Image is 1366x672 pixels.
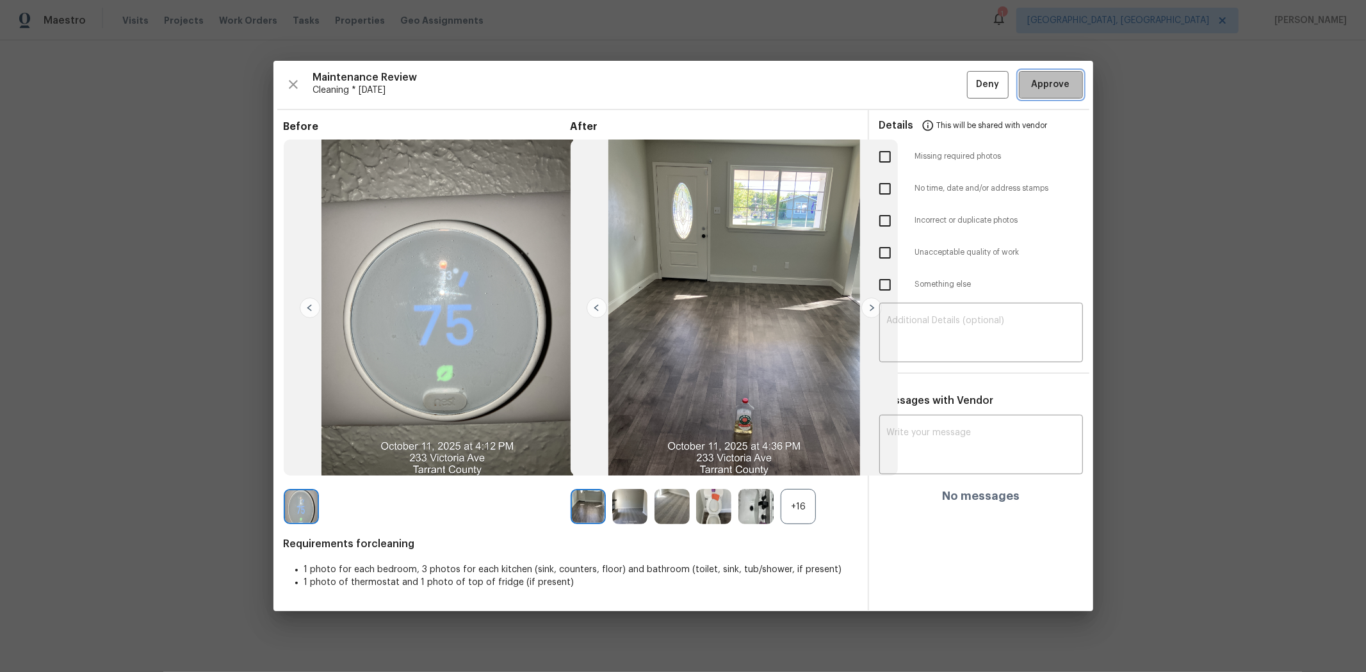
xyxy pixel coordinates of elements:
[304,563,858,576] li: 1 photo for each bedroom, 3 photos for each kitchen (sink, counters, floor) and bathroom (toilet,...
[571,120,858,133] span: After
[869,141,1093,173] div: Missing required photos
[313,71,967,84] span: Maintenance Review
[869,205,1093,237] div: Incorrect or duplicate photos
[284,120,571,133] span: Before
[879,396,994,406] span: Messages with Vendor
[915,183,1083,194] span: No time, date and/or address stamps
[879,110,914,141] span: Details
[942,490,1020,502] h4: No messages
[300,298,320,318] img: left-chevron-button-url
[861,298,882,318] img: right-chevron-button-url
[869,237,1093,269] div: Unacceptable quality of work
[915,247,1083,258] span: Unacceptable quality of work
[781,489,816,524] div: +16
[967,71,1009,99] button: Deny
[313,84,967,97] span: Cleaning * [DATE]
[304,576,858,589] li: 1 photo of thermostat and 1 photo of top of fridge (if present)
[587,298,607,318] img: left-chevron-button-url
[284,538,858,550] span: Requirements for cleaning
[976,77,999,93] span: Deny
[869,173,1093,205] div: No time, date and/or address stamps
[1019,71,1083,99] button: Approve
[869,269,1093,301] div: Something else
[915,151,1083,162] span: Missing required photos
[937,110,1048,141] span: This will be shared with vendor
[915,279,1083,290] span: Something else
[915,215,1083,226] span: Incorrect or duplicate photos
[1032,77,1070,93] span: Approve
